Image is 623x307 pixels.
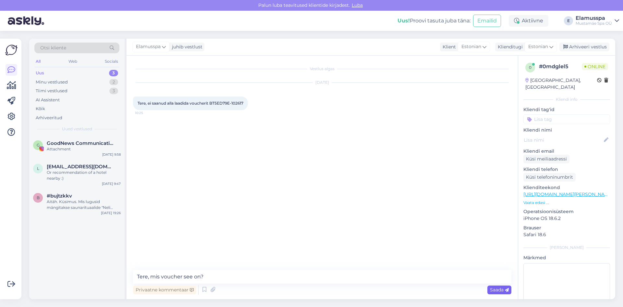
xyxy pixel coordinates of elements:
[523,173,576,182] div: Küsi telefoninumbrit
[523,184,610,191] p: Klienditeekond
[104,57,119,66] div: Socials
[47,193,72,199] span: #bujtzkkv
[37,195,40,200] span: b
[523,155,569,163] div: Küsi meiliaadressi
[101,211,121,215] div: [DATE] 19:26
[109,79,118,85] div: 2
[109,88,118,94] div: 3
[36,79,68,85] div: Minu vestlused
[47,199,121,211] div: Aitäh. Küsimus. Mis lugusid mängitakse saunarituaalide "Neli aastaaega" ja "Vihtade vägi" ajal?
[136,43,161,50] span: Elamusspa
[523,224,610,231] p: Brauser
[36,88,67,94] div: Tiimi vestlused
[523,191,613,197] a: [URL][DOMAIN_NAME][PERSON_NAME]
[576,21,612,26] div: Mustamäe Spa OÜ
[523,127,610,134] p: Kliendi nimi
[34,57,42,66] div: All
[40,45,66,51] span: Otsi kliente
[523,245,610,250] div: [PERSON_NAME]
[523,166,610,173] p: Kliendi telefon
[440,44,456,50] div: Klient
[523,254,610,261] p: Märkmed
[36,106,45,112] div: Kõik
[62,126,92,132] span: Uued vestlused
[473,15,501,27] button: Emailid
[529,65,531,70] span: 0
[350,2,365,8] span: Luba
[47,170,121,181] div: Or recommendation of a hotel nearby :)
[564,16,573,25] div: E
[523,200,610,206] p: Vaata edasi ...
[102,181,121,186] div: [DATE] 9:47
[397,17,470,25] div: Proovi tasuta juba täna:
[509,15,548,27] div: Aktiivne
[576,16,619,26] a: ElamusspaMustamäe Spa OÜ
[461,43,481,50] span: Estonian
[133,66,511,72] div: Vestlus algas
[582,63,608,70] span: Online
[490,287,509,293] span: Saada
[523,231,610,238] p: Safari 18.6
[36,97,60,103] div: AI Assistent
[36,115,62,121] div: Arhiveeritud
[169,44,202,50] div: juhib vestlust
[37,143,40,147] span: G
[525,77,597,91] div: [GEOGRAPHIC_DATA], [GEOGRAPHIC_DATA]
[523,148,610,155] p: Kliendi email
[37,166,39,171] span: l
[36,70,44,76] div: Uus
[523,215,610,222] p: iPhone OS 18.6.2
[133,270,511,284] textarea: Tere, mis voucher see on?
[135,110,159,115] span: 10:25
[47,140,114,146] span: GoodNews Communication
[102,152,121,157] div: [DATE] 9:58
[528,43,548,50] span: Estonian
[138,101,243,106] span: Tere, ei saanud alla laadida voucherit BT5ED79E-102617
[523,106,610,113] p: Kliendi tag'id
[559,43,609,51] div: Arhiveeri vestlus
[397,18,410,24] b: Uus!
[539,63,582,70] div: # 0mdglel5
[133,80,511,85] div: [DATE]
[133,286,196,294] div: Privaatne kommentaar
[524,136,603,144] input: Lisa nimi
[523,114,610,124] input: Lisa tag
[576,16,612,21] div: Elamusspa
[47,164,114,170] span: lssaaltonen@gmail.com
[67,57,79,66] div: Web
[495,44,523,50] div: Klienditugi
[109,70,118,76] div: 3
[47,146,121,152] div: Attachment
[523,96,610,102] div: Kliendi info
[5,44,18,56] img: Askly Logo
[523,208,610,215] p: Operatsioonisüsteem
